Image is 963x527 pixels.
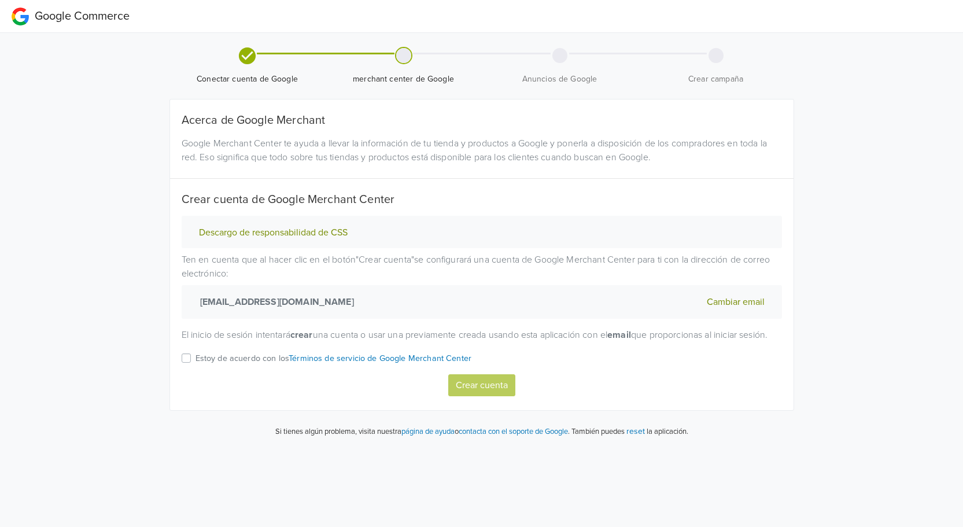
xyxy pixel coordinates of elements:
span: Google Commerce [35,9,130,23]
button: Descargo de responsabilidad de CSS [195,227,351,239]
a: Términos de servicio de Google Merchant Center [289,353,471,363]
button: Cambiar email [703,294,768,309]
p: Estoy de acuerdo con los [195,352,472,365]
p: Ten en cuenta que al hacer clic en el botón " Crear cuenta " se configurará una cuenta de Google ... [182,253,782,319]
span: Conectar cuenta de Google [174,73,321,85]
p: También puedes la aplicación. [570,425,688,438]
p: El inicio de sesión intentará una cuenta o usar una previamente creada usando esta aplicación con... [182,328,782,342]
button: reset [626,425,645,438]
h5: Crear cuenta de Google Merchant Center [182,193,782,207]
span: Crear campaña [643,73,789,85]
h5: Acerca de Google Merchant [182,113,782,127]
div: Google Merchant Center te ayuda a llevar la información de tu tienda y productos a Google y poner... [173,137,791,164]
span: merchant center de Google [330,73,477,85]
strong: email [607,329,631,341]
p: Si tienes algún problema, visita nuestra o . [275,426,570,438]
a: página de ayuda [401,427,455,436]
strong: crear [290,329,313,341]
span: Anuncios de Google [486,73,633,85]
a: contacta con el soporte de Google [459,427,568,436]
strong: [EMAIL_ADDRESS][DOMAIN_NAME] [195,295,354,309]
